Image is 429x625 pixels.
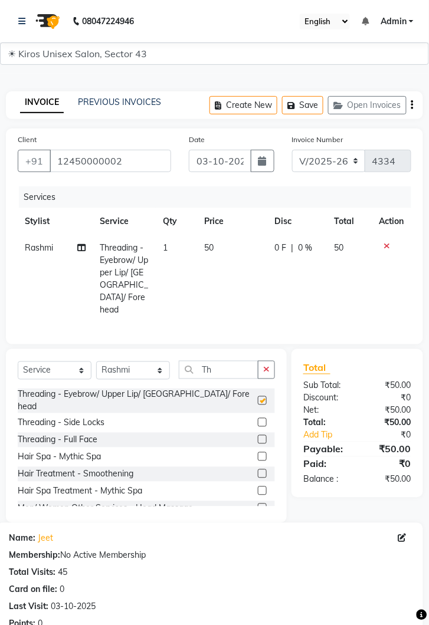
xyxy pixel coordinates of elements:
[179,361,258,379] input: Search or Scan
[9,584,57,596] div: Card on file:
[209,96,277,114] button: Create New
[358,392,420,404] div: ₹0
[18,468,133,481] div: Hair Treatment - Smoothening
[9,532,35,545] div: Name:
[18,451,101,463] div: Hair Spa - Mythic Spa
[381,15,407,28] span: Admin
[294,417,357,429] div: Total:
[18,434,97,446] div: Threading - Full Face
[328,208,372,235] th: Total
[58,567,67,579] div: 45
[163,242,168,253] span: 1
[294,457,357,471] div: Paid:
[274,242,286,254] span: 0 F
[358,457,420,471] div: ₹0
[282,96,323,114] button: Save
[189,134,205,145] label: Date
[9,601,48,613] div: Last Visit:
[368,429,420,442] div: ₹0
[358,380,420,392] div: ₹50.00
[328,96,407,114] button: Open Invoices
[30,5,63,38] img: logo
[358,473,420,486] div: ₹50.00
[18,208,93,235] th: Stylist
[204,242,214,253] span: 50
[20,92,64,113] a: INVOICE
[335,242,344,253] span: 50
[9,567,55,579] div: Total Visits:
[358,417,420,429] div: ₹50.00
[292,134,343,145] label: Invoice Number
[60,584,64,596] div: 0
[156,208,198,235] th: Qty
[18,485,142,498] div: Hair Spa Treatment - Mythic Spa
[100,242,149,315] span: Threading - Eyebrow/ Upper Lip/ [GEOGRAPHIC_DATA]/ Forehead
[18,134,37,145] label: Client
[294,442,357,456] div: Payable:
[18,502,193,515] div: Men/ Women Other Services - Head Massage
[294,380,357,392] div: Sub Total:
[51,601,96,613] div: 03-10-2025
[9,550,60,562] div: Membership:
[197,208,267,235] th: Price
[358,442,420,456] div: ₹50.00
[294,473,357,486] div: Balance :
[9,550,411,562] div: No Active Membership
[50,150,171,172] input: Search by Name/Mobile/Email/Code
[38,532,53,545] a: Jeet
[372,208,411,235] th: Action
[18,417,104,429] div: Threading - Side Locks
[18,389,253,413] div: Threading - Eyebrow/ Upper Lip/ [GEOGRAPHIC_DATA]/ Forehead
[93,208,156,235] th: Service
[18,150,51,172] button: +91
[303,362,330,374] span: Total
[78,97,161,107] a: PREVIOUS INVOICES
[294,429,368,442] a: Add Tip
[358,404,420,417] div: ₹50.00
[267,208,327,235] th: Disc
[294,404,357,417] div: Net:
[291,242,293,254] span: |
[19,186,420,208] div: Services
[298,242,312,254] span: 0 %
[294,392,357,404] div: Discount:
[82,5,134,38] b: 08047224946
[25,242,53,253] span: Rashmi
